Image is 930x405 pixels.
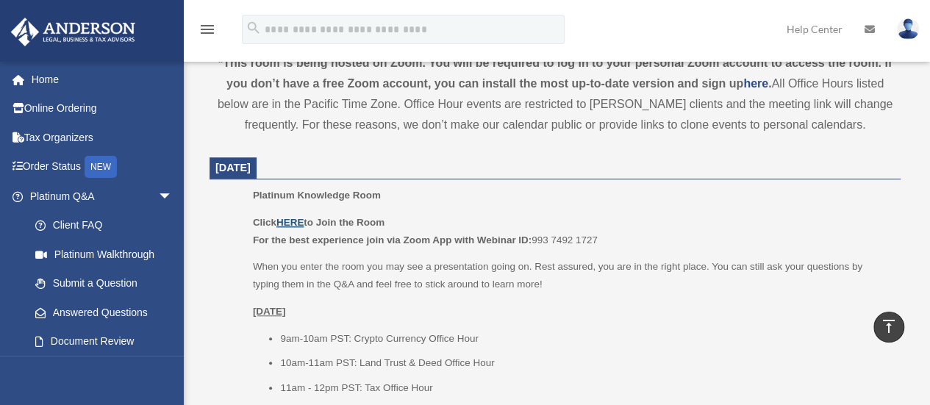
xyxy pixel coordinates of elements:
img: Anderson Advisors Platinum Portal [7,18,140,46]
a: Order StatusNEW [10,152,195,182]
a: here [743,77,768,90]
a: Answered Questions [21,298,195,327]
a: Tax Organizers [10,123,195,152]
div: NEW [85,156,117,178]
a: Online Ordering [10,94,195,123]
b: Click to Join the Room [253,217,384,228]
u: [DATE] [253,306,286,317]
span: Platinum Knowledge Room [253,190,381,201]
a: Client FAQ [21,211,195,240]
li: 9am-10am PST: Crypto Currency Office Hour [280,330,890,348]
p: 993 7492 1727 [253,214,890,248]
a: Platinum Q&Aarrow_drop_down [10,182,195,211]
li: 10am-11am PST: Land Trust & Deed Office Hour [280,354,890,372]
b: For the best experience join via Zoom App with Webinar ID: [253,234,532,245]
i: menu [198,21,216,38]
a: Home [10,65,195,94]
a: Platinum Walkthrough [21,240,195,269]
p: When you enter the room you may see a presentation going on. Rest assured, you are in the right p... [253,258,890,293]
span: arrow_drop_down [158,182,187,212]
a: menu [198,26,216,38]
img: User Pic [897,18,919,40]
a: Submit a Question [21,269,195,298]
span: [DATE] [215,162,251,173]
a: vertical_align_top [873,312,904,343]
i: vertical_align_top [880,318,898,335]
div: All Office Hours listed below are in the Pacific Time Zone. Office Hour events are restricted to ... [210,53,901,135]
a: Document Review [21,327,195,356]
li: 11am - 12pm PST: Tax Office Hour [280,379,890,397]
i: search [246,20,262,36]
strong: . [768,77,771,90]
a: HERE [276,217,304,228]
